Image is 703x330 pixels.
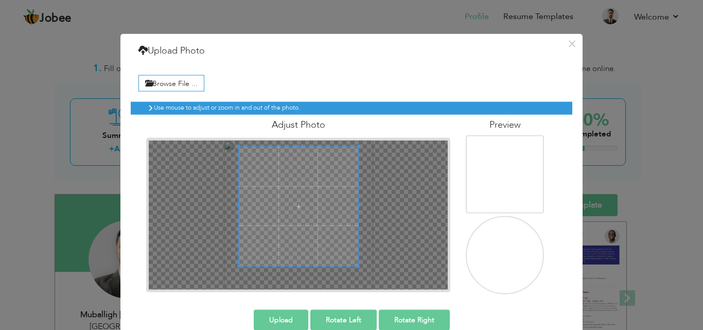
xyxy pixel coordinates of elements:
h4: Upload Photo [138,44,205,57]
button: × [564,35,580,51]
button: Rotate Left [310,309,377,330]
h4: Preview [466,119,544,130]
img: f6232e50-28b7-4110-9fc1-5794b4694023 [457,132,555,230]
h4: Adjust Photo [146,119,450,130]
img: f6232e50-28b7-4110-9fc1-5794b4694023 [457,213,555,310]
label: Browse File ... [138,75,204,91]
h6: Use mouse to adjust or zoom in and out of the photo. [154,104,551,111]
button: Upload [254,309,308,330]
button: Rotate Right [379,309,450,330]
